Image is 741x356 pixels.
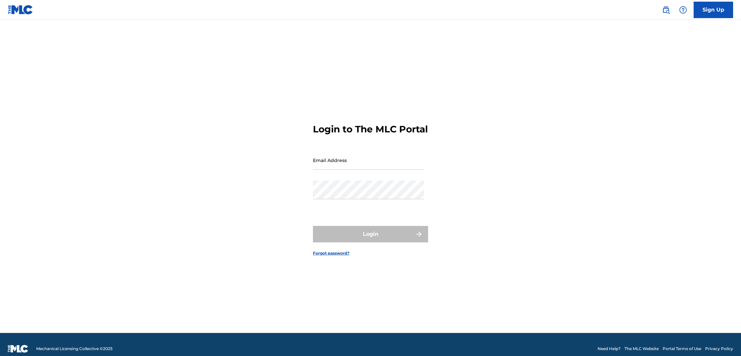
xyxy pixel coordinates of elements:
a: Privacy Policy [705,346,733,352]
a: Public Search [659,3,673,16]
img: help [679,6,687,14]
a: Portal Terms of Use [663,346,701,352]
img: MLC Logo [8,5,33,14]
a: Need Help? [598,346,621,352]
img: logo [8,345,28,353]
a: Sign Up [694,2,733,18]
h3: Login to The MLC Portal [313,123,428,135]
a: The MLC Website [625,346,659,352]
img: search [662,6,670,14]
div: Help [677,3,690,16]
span: Mechanical Licensing Collective © 2025 [36,346,113,352]
a: Forgot password? [313,250,349,256]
